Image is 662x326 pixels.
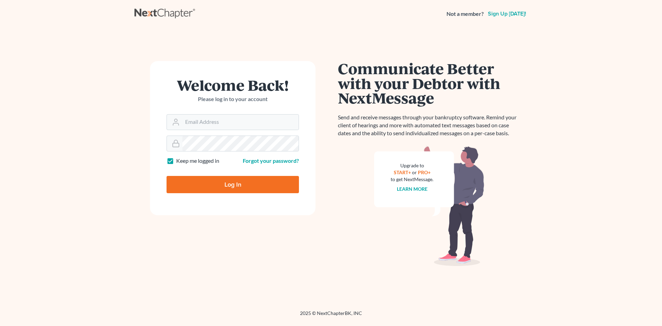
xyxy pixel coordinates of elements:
label: Keep me logged in [176,157,219,165]
a: Learn more [397,186,428,192]
a: PRO+ [418,169,431,175]
span: or [412,169,417,175]
h1: Communicate Better with your Debtor with NextMessage [338,61,521,105]
a: Sign up [DATE]! [487,11,528,17]
h1: Welcome Back! [167,78,299,92]
div: to get NextMessage. [391,176,433,183]
img: nextmessage_bg-59042aed3d76b12b5cd301f8e5b87938c9018125f34e5fa2b7a6b67550977c72.svg [374,146,484,266]
a: START+ [394,169,411,175]
p: Send and receive messages through your bankruptcy software. Remind your client of hearings and mo... [338,113,521,137]
a: Forgot your password? [243,157,299,164]
div: 2025 © NextChapterBK, INC [134,310,528,322]
input: Email Address [182,115,299,130]
strong: Not a member? [447,10,484,18]
input: Log In [167,176,299,193]
p: Please log in to your account [167,95,299,103]
div: Upgrade to [391,162,433,169]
